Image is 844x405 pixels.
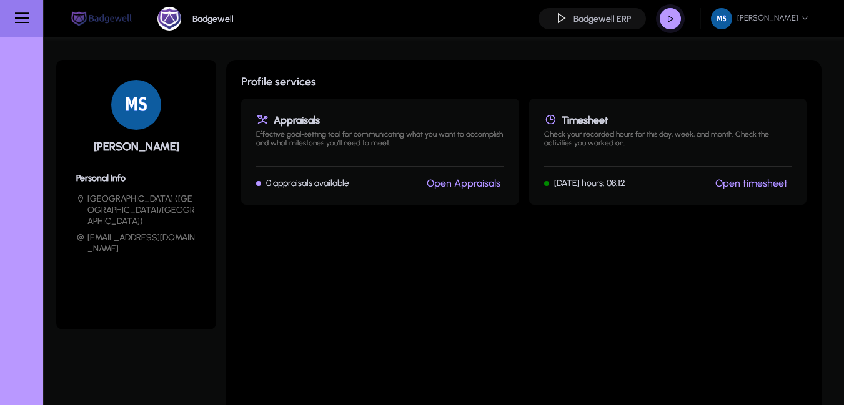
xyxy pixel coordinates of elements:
img: 134.png [711,8,732,29]
img: main.png [69,10,134,27]
button: [PERSON_NAME] [701,7,819,30]
img: 134.png [111,80,161,130]
h4: Badgewell ERP [573,14,631,24]
h1: Appraisals [256,114,504,126]
p: 0 appraisals available [266,178,349,188]
p: Badgewell [192,14,234,24]
h5: [PERSON_NAME] [76,140,196,154]
button: Open Appraisals [423,177,504,190]
h6: Personal Info [76,173,196,183]
h1: Timesheet [544,114,792,126]
h1: Profile services [241,75,807,89]
button: Open timesheet [712,177,792,190]
img: 2.png [157,7,181,31]
p: Check your recorded hours for this day, week, and month. Check the activities you worked on. [544,130,792,156]
li: [EMAIL_ADDRESS][DOMAIN_NAME] [76,232,196,255]
a: Open timesheet [715,177,788,189]
a: Open Appraisals [427,177,500,189]
p: [DATE] hours: 08:12 [554,178,625,188]
span: [PERSON_NAME] [711,8,809,29]
li: [GEOGRAPHIC_DATA] ([GEOGRAPHIC_DATA]/[GEOGRAPHIC_DATA]) [76,193,196,227]
p: Effective goal-setting tool for communicating what you want to accomplish and what milestones you... [256,130,504,156]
